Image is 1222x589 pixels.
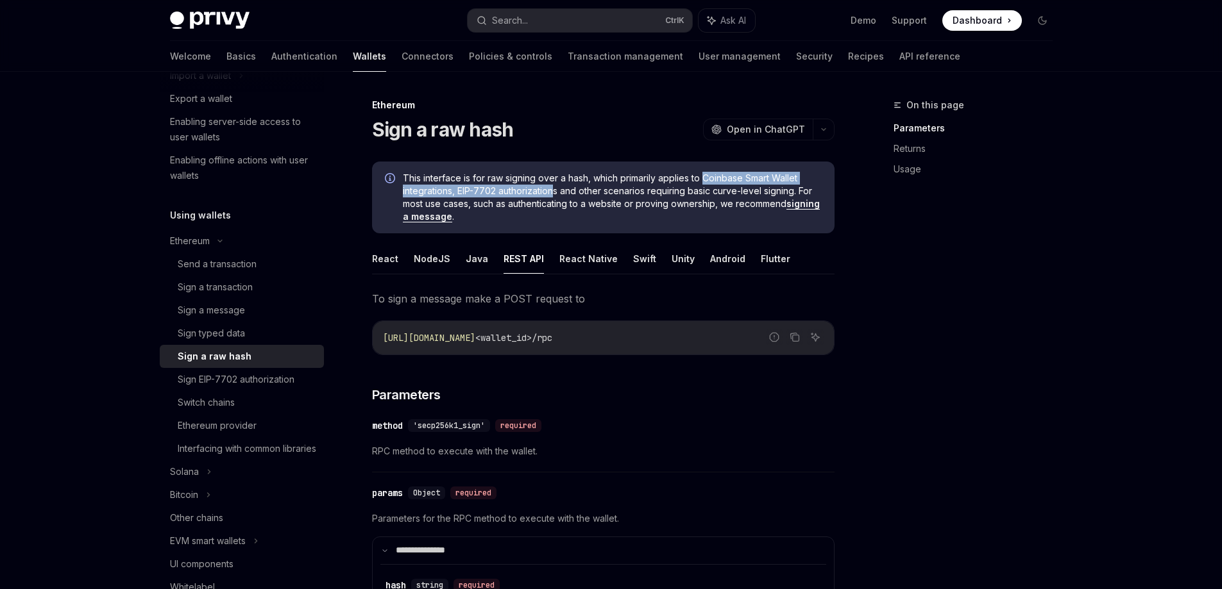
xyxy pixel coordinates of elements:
[402,41,454,72] a: Connectors
[403,172,822,223] span: This interface is for raw signing over a hash, which primarily applies to Coinbase Smart Wallet i...
[160,299,324,322] a: Sign a message
[372,99,835,112] div: Ethereum
[160,345,324,368] a: Sign a raw hash
[672,244,695,274] button: Unity
[160,368,324,391] a: Sign EIP-7702 authorization
[892,14,927,27] a: Support
[170,510,223,526] div: Other chains
[160,414,324,437] a: Ethereum provider
[899,41,960,72] a: API reference
[807,329,824,345] button: Ask AI
[894,159,1063,179] a: Usage
[170,12,250,29] img: dark logo
[492,13,528,28] div: Search...
[796,41,833,72] a: Security
[160,149,324,187] a: Enabling offline actions with user wallets
[475,332,552,344] span: <wallet_id>/rpc
[761,244,790,274] button: Flutter
[372,386,441,404] span: Parameters
[271,41,337,72] a: Authentication
[414,244,450,274] button: NodeJS
[383,332,475,344] span: [URL][DOMAIN_NAME]
[170,487,198,502] div: Bitcoin
[170,41,211,72] a: Welcome
[495,419,541,432] div: required
[160,276,324,299] a: Sign a transaction
[372,244,398,274] button: React
[160,391,324,414] a: Switch chains
[953,14,1002,27] span: Dashboard
[353,41,386,72] a: Wallets
[178,326,245,341] div: Sign typed data
[178,303,245,318] div: Sign a message
[469,41,552,72] a: Policies & controls
[413,488,440,498] span: Object
[894,138,1063,159] a: Returns
[160,110,324,149] a: Enabling server-side access to user wallets
[466,244,488,274] button: Java
[633,244,656,274] button: Swift
[178,279,253,295] div: Sign a transaction
[170,208,231,223] h5: Using wallets
[450,486,496,499] div: required
[170,91,232,106] div: Export a wallet
[372,419,403,432] div: method
[170,153,316,183] div: Enabling offline actions with user wallets
[372,511,835,526] span: Parameters for the RPC method to execute with the wallet.
[178,395,235,410] div: Switch chains
[372,118,514,141] h1: Sign a raw hash
[372,290,835,308] span: To sign a message make a POST request to
[178,418,257,433] div: Ethereum provider
[559,244,618,274] button: React Native
[699,41,781,72] a: User management
[372,444,835,459] span: RPC method to execute with the wallet.
[906,97,964,113] span: On this page
[720,14,746,27] span: Ask AI
[703,119,813,140] button: Open in ChatGPT
[468,9,692,32] button: Search...CtrlK
[894,118,1063,138] a: Parameters
[1032,10,1053,31] button: Toggle dark mode
[160,437,324,460] a: Interfacing with common libraries
[942,10,1022,31] a: Dashboard
[170,464,199,479] div: Solana
[727,123,805,136] span: Open in ChatGPT
[160,552,324,576] a: UI components
[665,15,684,26] span: Ctrl K
[178,372,294,387] div: Sign EIP-7702 authorization
[699,9,755,32] button: Ask AI
[848,41,884,72] a: Recipes
[160,253,324,276] a: Send a transaction
[170,533,246,549] div: EVM smart wallets
[170,556,233,572] div: UI components
[504,244,544,274] button: REST API
[568,41,683,72] a: Transaction management
[160,506,324,529] a: Other chains
[710,244,745,274] button: Android
[413,420,485,431] span: 'secp256k1_sign'
[786,329,803,345] button: Copy the contents from the code block
[385,173,398,186] svg: Info
[160,322,324,345] a: Sign typed data
[170,114,316,145] div: Enabling server-side access to user wallets
[766,329,783,345] button: Report incorrect code
[160,87,324,110] a: Export a wallet
[372,486,403,499] div: params
[170,233,210,249] div: Ethereum
[226,41,256,72] a: Basics
[851,14,876,27] a: Demo
[178,441,316,456] div: Interfacing with common libraries
[178,349,251,364] div: Sign a raw hash
[178,256,257,272] div: Send a transaction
